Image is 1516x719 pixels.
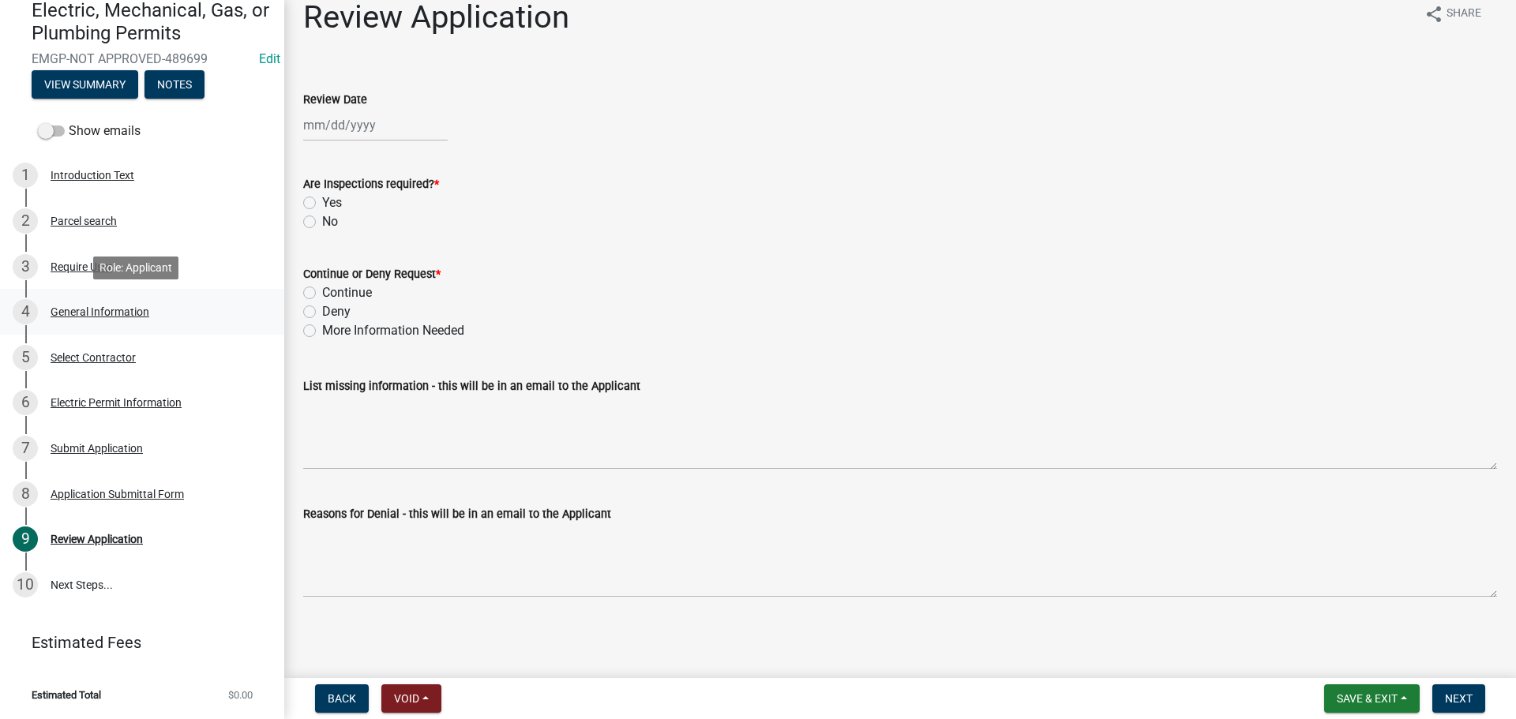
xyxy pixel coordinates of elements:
[13,572,38,597] div: 10
[394,692,419,705] span: Void
[13,208,38,234] div: 2
[51,261,112,272] div: Require User
[32,70,138,99] button: View Summary
[13,526,38,552] div: 9
[13,481,38,507] div: 8
[1445,692,1473,705] span: Next
[303,179,439,190] label: Are Inspections required?
[1447,5,1481,24] span: Share
[322,302,351,321] label: Deny
[51,489,184,500] div: Application Submittal Form
[51,443,143,454] div: Submit Application
[322,321,464,340] label: More Information Needed
[13,163,38,188] div: 1
[259,51,280,66] a: Edit
[303,109,448,141] input: mm/dd/yyyy
[13,254,38,279] div: 3
[13,436,38,461] div: 7
[259,51,280,66] wm-modal-confirm: Edit Application Number
[322,193,342,212] label: Yes
[144,79,205,92] wm-modal-confirm: Notes
[51,352,136,363] div: Select Contractor
[303,509,611,520] label: Reasons for Denial - this will be in an email to the Applicant
[51,397,182,408] div: Electric Permit Information
[1324,684,1420,713] button: Save & Exit
[322,283,372,302] label: Continue
[51,215,117,227] div: Parcel search
[32,690,101,700] span: Estimated Total
[1424,5,1443,24] i: share
[322,212,338,231] label: No
[93,257,178,279] div: Role: Applicant
[13,390,38,415] div: 6
[228,690,253,700] span: $0.00
[1432,684,1485,713] button: Next
[51,306,149,317] div: General Information
[303,95,367,106] label: Review Date
[303,269,441,280] label: Continue or Deny Request
[51,534,143,545] div: Review Application
[303,381,640,392] label: List missing information - this will be in an email to the Applicant
[381,684,441,713] button: Void
[13,627,259,658] a: Estimated Fees
[32,51,253,66] span: EMGP-NOT APPROVED-489699
[32,79,138,92] wm-modal-confirm: Summary
[13,345,38,370] div: 5
[13,299,38,324] div: 4
[315,684,369,713] button: Back
[51,170,134,181] div: Introduction Text
[38,122,141,140] label: Show emails
[144,70,205,99] button: Notes
[328,692,356,705] span: Back
[1337,692,1398,705] span: Save & Exit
